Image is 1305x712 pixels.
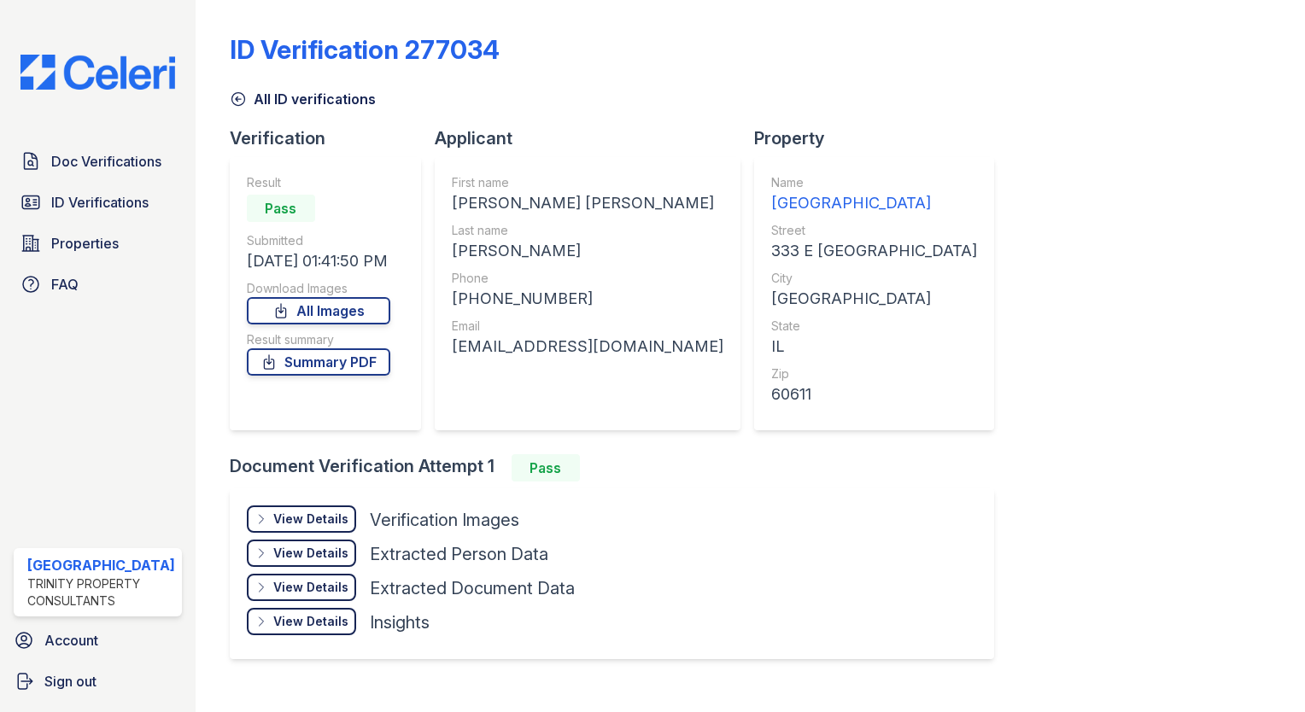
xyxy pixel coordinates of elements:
div: [GEOGRAPHIC_DATA] [27,555,175,575]
iframe: chat widget [1233,644,1288,695]
span: Doc Verifications [51,151,161,172]
div: Property [754,126,1008,150]
a: FAQ [14,267,182,301]
div: 60611 [771,382,977,406]
a: Summary PDF [247,348,390,376]
div: Verification [230,126,435,150]
div: Result summary [247,331,390,348]
div: Document Verification Attempt 1 [230,454,1008,481]
div: First name [452,174,723,191]
div: Extracted Person Data [370,542,548,566]
div: Trinity Property Consultants [27,575,175,610]
div: [GEOGRAPHIC_DATA] [771,287,977,311]
span: Properties [51,233,119,254]
div: View Details [273,613,348,630]
a: Sign out [7,664,189,698]
a: ID Verifications [14,185,182,219]
img: CE_Logo_Blue-a8612792a0a2168367f1c8372b55b34899dd931a85d93a1a3d3e32e68fde9ad4.png [7,55,189,90]
div: [PERSON_NAME] [PERSON_NAME] [452,191,723,215]
div: [DATE] 01:41:50 PM [247,249,390,273]
div: Download Images [247,280,390,297]
div: Pass [247,195,315,222]
div: ID Verification 277034 [230,34,500,65]
div: Last name [452,222,723,239]
div: Email [452,318,723,335]
div: [PERSON_NAME] [452,239,723,263]
a: Name [GEOGRAPHIC_DATA] [771,174,977,215]
div: Phone [452,270,723,287]
div: Zip [771,365,977,382]
span: Sign out [44,671,97,692]
div: Applicant [435,126,754,150]
span: Account [44,630,98,651]
a: Properties [14,226,182,260]
a: All ID verifications [230,89,376,109]
a: Doc Verifications [14,144,182,178]
div: IL [771,335,977,359]
div: [PHONE_NUMBER] [452,287,723,311]
div: Insights [370,610,430,634]
div: Result [247,174,390,191]
div: View Details [273,579,348,596]
div: Verification Images [370,508,519,532]
span: FAQ [51,274,79,295]
div: View Details [273,511,348,528]
div: State [771,318,977,335]
div: 333 E [GEOGRAPHIC_DATA] [771,239,977,263]
div: Street [771,222,977,239]
div: [EMAIL_ADDRESS][DOMAIN_NAME] [452,335,723,359]
div: City [771,270,977,287]
a: Account [7,623,189,657]
div: Extracted Document Data [370,576,575,600]
div: View Details [273,545,348,562]
div: Submitted [247,232,390,249]
div: [GEOGRAPHIC_DATA] [771,191,977,215]
div: Pass [512,454,580,481]
div: Name [771,174,977,191]
span: ID Verifications [51,192,149,213]
a: All Images [247,297,390,324]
